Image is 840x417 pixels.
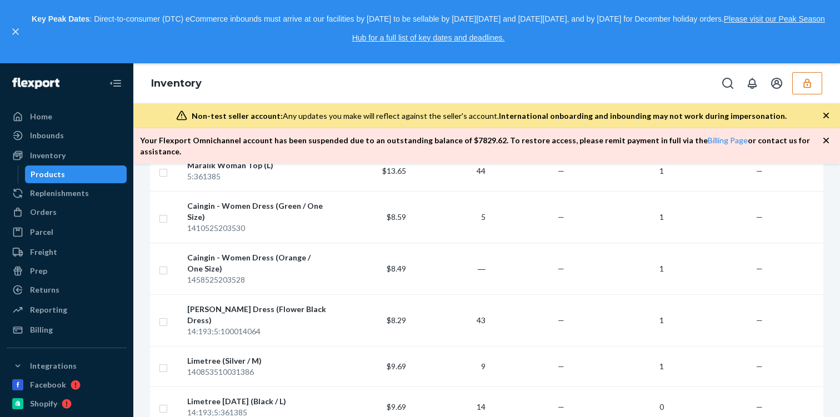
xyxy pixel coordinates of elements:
[387,361,406,371] span: $9.69
[151,77,202,89] a: Inventory
[187,304,327,326] div: [PERSON_NAME] Dress (Flower Black Dress)
[569,243,668,294] td: 1
[7,301,127,319] a: Reporting
[142,68,211,100] ol: breadcrumbs
[756,264,763,273] span: —
[756,361,763,371] span: —
[30,130,64,141] div: Inbounds
[558,315,564,325] span: —
[387,264,406,273] span: $8.49
[717,72,739,94] button: Open Search Box
[32,14,89,23] strong: Key Peak Dates
[558,212,564,222] span: —
[30,265,47,277] div: Prep
[411,191,490,243] td: 5
[187,200,327,223] div: Caingin - Women Dress (Green / One Size)
[7,281,127,299] a: Returns
[569,346,668,386] td: 1
[30,304,67,315] div: Reporting
[104,72,127,94] button: Close Navigation
[12,78,59,89] img: Flexport logo
[708,135,748,145] a: Billing Page
[7,184,127,202] a: Replenishments
[766,72,788,94] button: Open account menu
[387,315,406,325] span: $8.29
[756,315,763,325] span: —
[30,207,57,218] div: Orders
[25,165,127,183] a: Products
[558,361,564,371] span: —
[187,366,327,378] div: 140853510031386
[187,223,327,234] div: 1410525203530
[387,402,406,411] span: $9.69
[10,26,21,37] button: close,
[140,135,822,157] p: Your Flexport Omnichannel account has been suspended due to an outstanding balance of $ 7829.62 ....
[192,110,787,122] div: Any updates you make will reflect against the seller's account.
[7,127,127,144] a: Inbounds
[187,160,327,171] div: Maralik Woman Top (L)
[31,169,65,180] div: Products
[187,396,327,407] div: Limetree [DATE] (Black / L)
[7,321,127,339] a: Billing
[30,111,52,122] div: Home
[30,188,89,199] div: Replenishments
[7,223,127,241] a: Parcel
[558,264,564,273] span: —
[411,150,490,191] td: 44
[756,402,763,411] span: —
[7,376,127,394] a: Facebook
[387,212,406,222] span: $8.59
[382,166,406,175] span: $13.65
[411,243,490,294] td: ―
[30,284,59,295] div: Returns
[499,111,787,120] span: International onboarding and inbounding may not work during impersonation.
[192,111,283,120] span: Non-test seller account:
[187,274,327,285] div: 1458525203528
[187,171,327,182] div: 5:361385
[27,10,830,47] p: : Direct-to-consumer (DTC) eCommerce inbounds must arrive at our facilities by [DATE] to be sella...
[756,212,763,222] span: —
[352,14,825,42] a: Please visit our Peak Season Hub for a full list of key dates and deadlines.
[187,355,327,366] div: Limetree (Silver / M)
[7,108,127,125] a: Home
[30,379,66,390] div: Facebook
[7,262,127,280] a: Prep
[7,147,127,164] a: Inventory
[7,243,127,261] a: Freight
[30,324,53,335] div: Billing
[569,150,668,191] td: 1
[569,294,668,346] td: 1
[187,252,327,274] div: Caingin - Women Dress (Orange / One Size)
[7,203,127,221] a: Orders
[411,346,490,386] td: 9
[569,191,668,243] td: 1
[7,357,127,375] button: Integrations
[558,402,564,411] span: —
[741,72,763,94] button: Open notifications
[30,247,57,258] div: Freight
[187,326,327,337] div: 14:193;5:100014064
[7,395,127,413] a: Shopify
[30,360,77,371] div: Integrations
[30,227,53,238] div: Parcel
[26,8,49,18] span: Chat
[411,294,490,346] td: 43
[756,166,763,175] span: —
[30,398,57,409] div: Shopify
[558,166,564,175] span: —
[30,150,66,161] div: Inventory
